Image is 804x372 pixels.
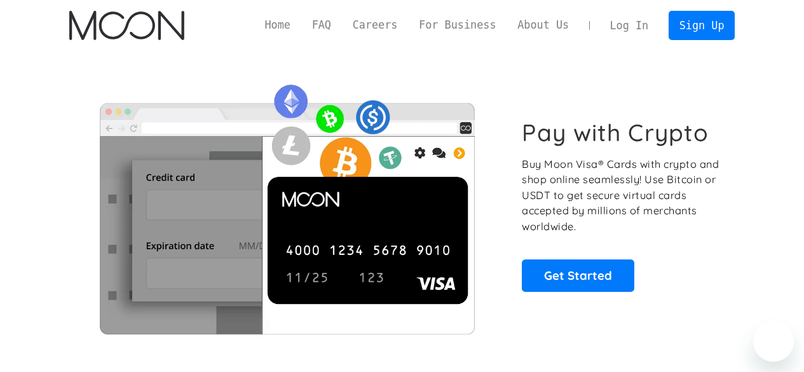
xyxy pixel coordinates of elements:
iframe: Botón para iniciar la ventana de mensajería [753,321,794,362]
a: FAQ [301,17,342,33]
img: Moon Cards let you spend your crypto anywhere Visa is accepted. [69,76,505,334]
p: Buy Moon Visa® Cards with crypto and shop online seamlessly! Use Bitcoin or USDT to get secure vi... [522,156,721,235]
a: Careers [342,17,408,33]
a: Get Started [522,259,634,291]
h1: Pay with Crypto [522,118,709,147]
a: Home [254,17,301,33]
a: Log In [599,11,659,39]
a: Sign Up [669,11,735,39]
a: About Us [507,17,580,33]
a: home [69,11,184,40]
a: For Business [408,17,507,33]
img: Moon Logo [69,11,184,40]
